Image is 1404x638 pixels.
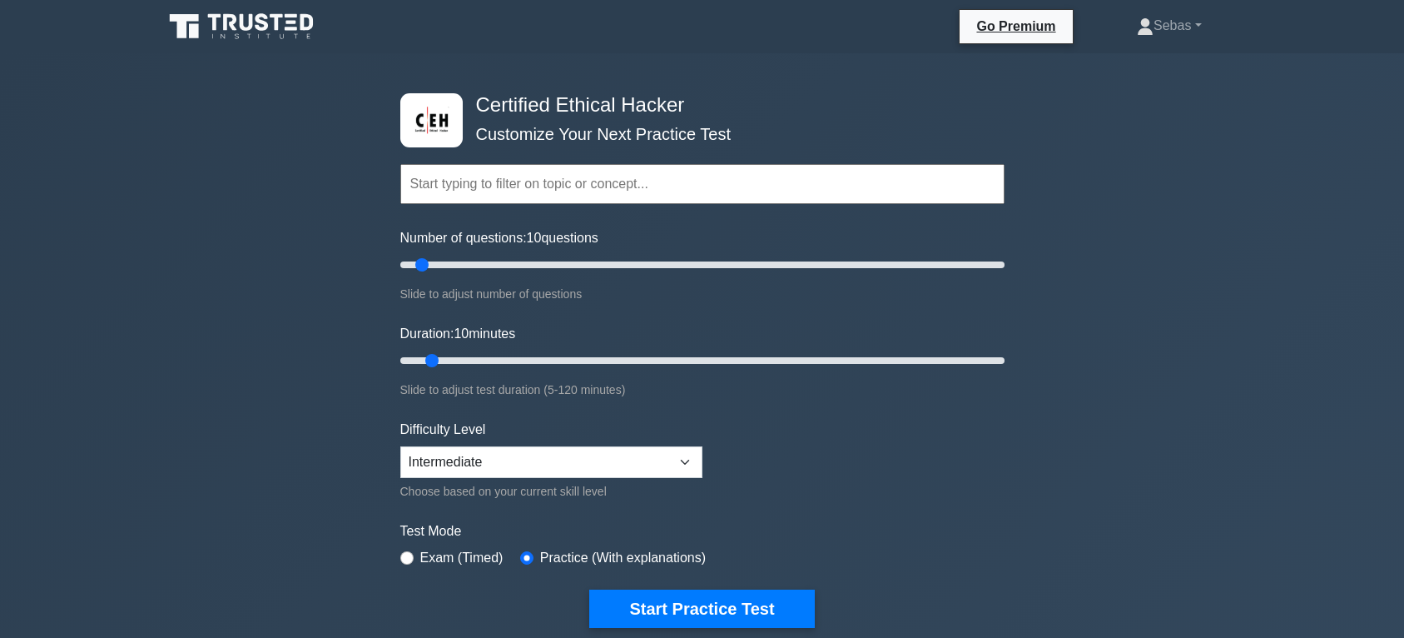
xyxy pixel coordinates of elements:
label: Number of questions: questions [400,228,598,248]
label: Exam (Timed) [420,548,504,568]
div: Slide to adjust test duration (5-120 minutes) [400,380,1005,400]
span: 10 [527,231,542,245]
span: 10 [454,326,469,341]
button: Start Practice Test [589,590,814,628]
div: Choose based on your current skill level [400,481,702,501]
a: Sebas [1097,9,1241,42]
h4: Certified Ethical Hacker [469,93,923,117]
a: Go Premium [966,16,1065,37]
label: Duration: minutes [400,324,516,344]
label: Difficulty Level [400,420,486,440]
label: Practice (With explanations) [540,548,706,568]
label: Test Mode [400,521,1005,541]
input: Start typing to filter on topic or concept... [400,164,1005,204]
div: Slide to adjust number of questions [400,284,1005,304]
